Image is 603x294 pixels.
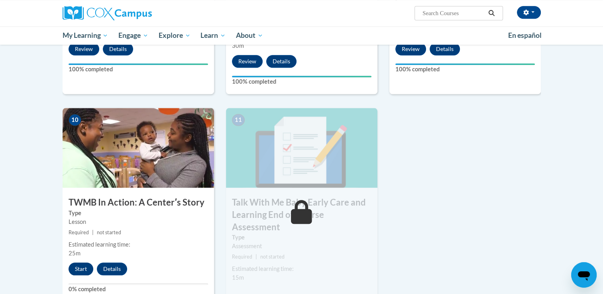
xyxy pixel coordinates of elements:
div: Main menu [51,26,553,45]
span: About [236,31,263,40]
span: | [92,229,94,235]
a: About [231,26,268,45]
label: 0% completed [69,285,208,294]
a: Learn [195,26,231,45]
div: Assessment [232,242,371,251]
button: Search [485,8,497,18]
span: 25m [69,250,81,257]
input: Search Courses [422,8,485,18]
button: Account Settings [517,6,541,19]
h3: Talk With Me Baby Early Care and Learning End of Course Assessment [226,196,377,233]
span: not started [97,229,121,235]
span: Engage [118,31,148,40]
span: My Learning [62,31,108,40]
img: Course Image [226,108,377,188]
span: | [255,254,257,260]
button: Review [232,55,263,68]
span: Learn [200,31,226,40]
button: Start [69,263,93,275]
span: 11 [232,114,245,126]
span: not started [260,254,285,260]
label: Type [69,209,208,218]
h3: TWMB In Action: A Centerʹs Story [63,196,214,209]
span: En español [508,31,542,39]
div: Your progress [232,76,371,77]
button: Review [69,43,99,55]
span: Required [69,229,89,235]
div: Estimated learning time: [232,265,371,273]
span: Explore [159,31,191,40]
a: Cox Campus [63,6,214,20]
span: 10 [69,114,81,126]
label: Type [232,233,371,242]
span: 30m [232,42,244,49]
span: Required [232,254,252,260]
button: Details [430,43,460,55]
a: Explore [153,26,196,45]
label: 100% completed [69,65,208,74]
label: 100% completed [395,65,535,74]
button: Details [97,263,127,275]
div: Your progress [395,63,535,65]
div: Your progress [69,63,208,65]
div: Lesson [69,218,208,226]
label: 100% completed [232,77,371,86]
a: En español [503,27,547,44]
img: Course Image [63,108,214,188]
button: Details [266,55,297,68]
a: My Learning [57,26,114,45]
button: Details [103,43,133,55]
img: Cox Campus [63,6,152,20]
iframe: Button to launch messaging window [571,262,597,288]
button: Review [395,43,426,55]
a: Engage [113,26,153,45]
div: Estimated learning time: [69,240,208,249]
span: 15m [232,274,244,281]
